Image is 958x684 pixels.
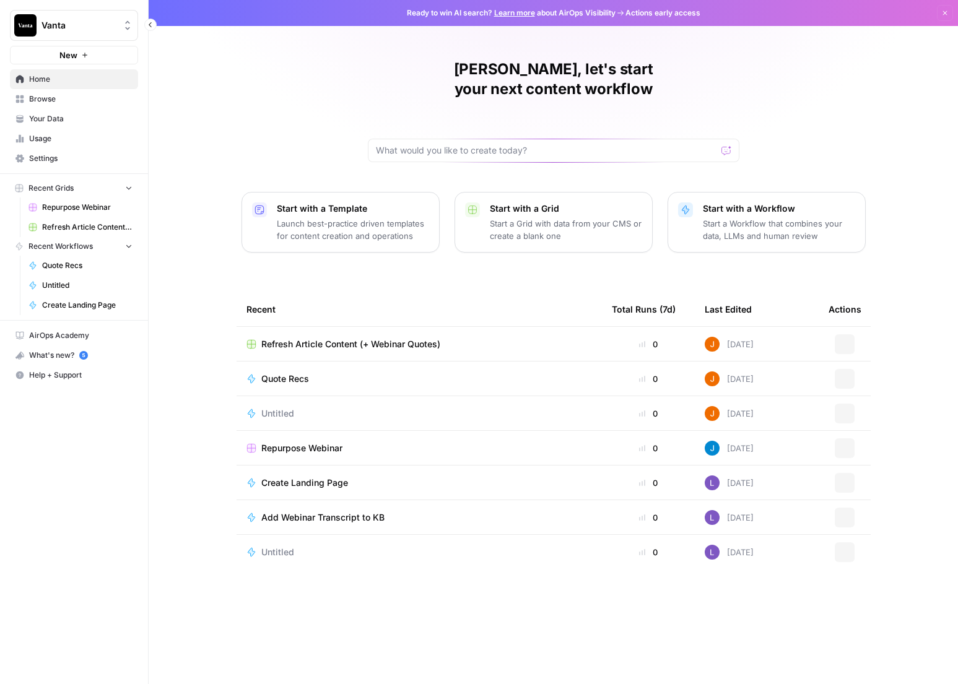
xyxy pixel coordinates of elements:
div: 0 [612,338,685,350]
img: 4nzd6uxtaig5x6sjf0lamjsqya8a [705,406,720,421]
span: Recent Grids [28,183,74,194]
div: [DATE] [705,406,754,421]
a: Settings [10,149,138,168]
span: Usage [29,133,133,144]
a: Create Landing Page [246,477,592,489]
span: Browse [29,93,133,105]
button: Recent Workflows [10,237,138,256]
img: rn7sh892ioif0lo51687sih9ndqw [705,510,720,525]
img: z620ml7ie90s7uun3xptce9f0frp [705,441,720,456]
span: Quote Recs [42,260,133,271]
a: Refresh Article Content (+ Webinar Quotes) [246,338,592,350]
button: Start with a TemplateLaunch best-practice driven templates for content creation and operations [242,192,440,253]
div: Last Edited [705,292,752,326]
img: 4nzd6uxtaig5x6sjf0lamjsqya8a [705,337,720,352]
a: Your Data [10,109,138,129]
button: Workspace: Vanta [10,10,138,41]
div: [DATE] [705,371,754,386]
button: Recent Grids [10,179,138,197]
div: Total Runs (7d) [612,292,676,326]
span: Repurpose Webinar [261,442,342,454]
button: New [10,46,138,64]
span: Your Data [29,113,133,124]
input: What would you like to create today? [376,144,716,157]
a: Browse [10,89,138,109]
span: Create Landing Page [42,300,133,311]
a: Untitled [23,275,138,295]
a: AirOps Academy [10,326,138,345]
a: Quote Recs [23,256,138,275]
span: Create Landing Page [261,477,348,489]
p: Start with a Workflow [703,202,855,215]
span: Repurpose Webinar [42,202,133,213]
a: 5 [79,351,88,360]
a: Refresh Article Content (+ Webinar Quotes) [23,217,138,237]
a: Repurpose Webinar [23,197,138,217]
span: Untitled [42,280,133,291]
span: Add Webinar Transcript to KB [261,511,385,524]
div: [DATE] [705,337,754,352]
div: 0 [612,442,685,454]
button: Help + Support [10,365,138,385]
span: Untitled [261,546,294,558]
div: [DATE] [705,475,754,490]
span: Actions early access [625,7,700,19]
p: Start a Workflow that combines your data, LLMs and human review [703,217,855,242]
p: Start a Grid with data from your CMS or create a blank one [490,217,642,242]
span: Recent Workflows [28,241,93,252]
text: 5 [82,352,85,358]
div: 0 [612,477,685,489]
a: Add Webinar Transcript to KB [246,511,592,524]
div: What's new? [11,346,137,365]
span: Vanta [41,19,116,32]
span: Quote Recs [261,373,309,385]
div: 0 [612,546,685,558]
span: Refresh Article Content (+ Webinar Quotes) [261,338,440,350]
a: Home [10,69,138,89]
span: Ready to win AI search? about AirOps Visibility [407,7,616,19]
img: Vanta Logo [14,14,37,37]
button: Start with a WorkflowStart a Workflow that combines your data, LLMs and human review [668,192,866,253]
span: Refresh Article Content (+ Webinar Quotes) [42,222,133,233]
a: Untitled [246,407,592,420]
a: Usage [10,129,138,149]
span: Untitled [261,407,294,420]
img: 4nzd6uxtaig5x6sjf0lamjsqya8a [705,371,720,386]
p: Start with a Template [277,202,429,215]
a: Repurpose Webinar [246,442,592,454]
div: Actions [829,292,861,326]
span: Help + Support [29,370,133,381]
div: [DATE] [705,510,754,525]
button: Start with a GridStart a Grid with data from your CMS or create a blank one [455,192,653,253]
button: What's new? 5 [10,345,138,365]
a: Learn more [494,8,535,17]
div: Recent [246,292,592,326]
div: 0 [612,407,685,420]
div: [DATE] [705,441,754,456]
p: Start with a Grid [490,202,642,215]
h1: [PERSON_NAME], let's start your next content workflow [368,59,739,99]
a: Create Landing Page [23,295,138,315]
div: 0 [612,373,685,385]
a: Quote Recs [246,373,592,385]
span: Settings [29,153,133,164]
img: rn7sh892ioif0lo51687sih9ndqw [705,475,720,490]
span: AirOps Academy [29,330,133,341]
span: New [59,49,77,61]
div: [DATE] [705,545,754,560]
a: Untitled [246,546,592,558]
div: 0 [612,511,685,524]
p: Launch best-practice driven templates for content creation and operations [277,217,429,242]
img: rn7sh892ioif0lo51687sih9ndqw [705,545,720,560]
span: Home [29,74,133,85]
